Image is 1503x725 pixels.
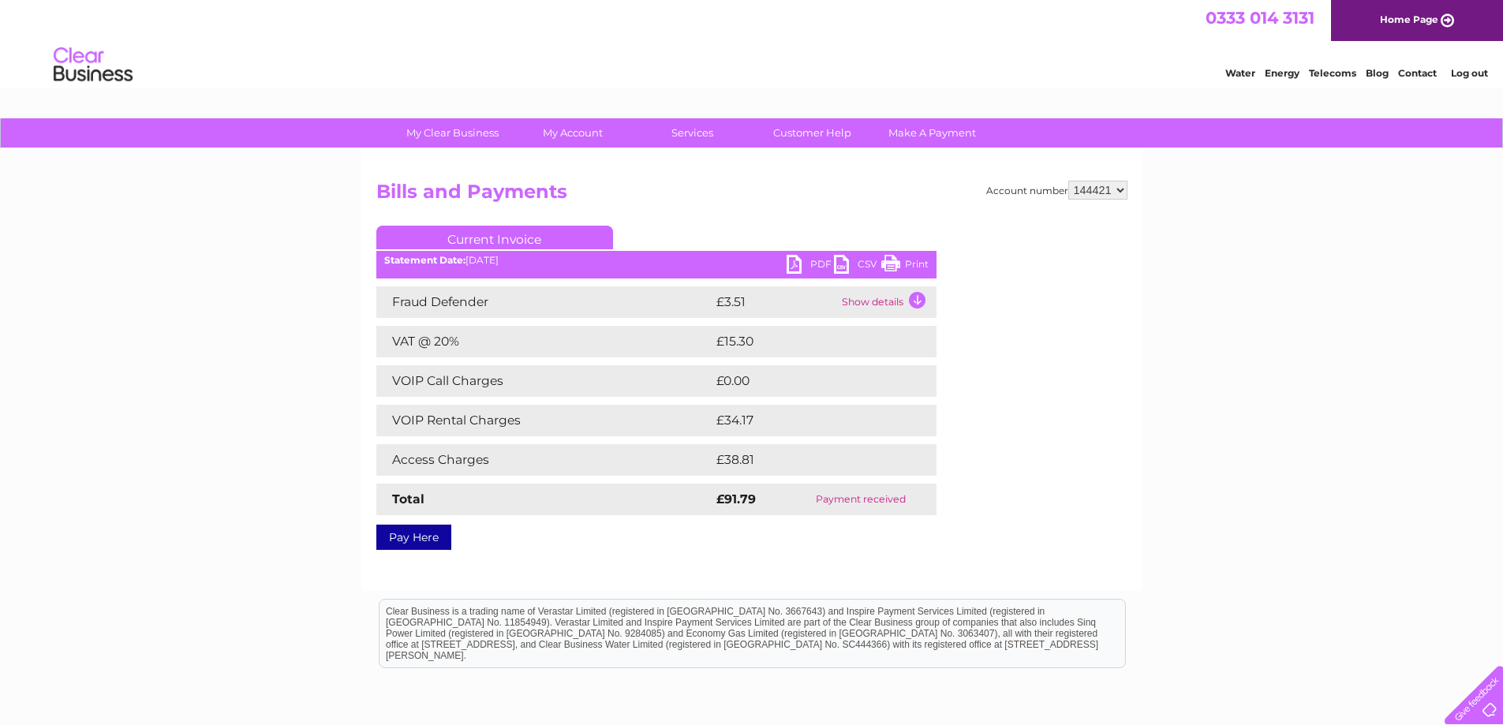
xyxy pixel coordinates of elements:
b: Statement Date: [384,254,465,266]
div: Clear Business is a trading name of Verastar Limited (registered in [GEOGRAPHIC_DATA] No. 3667643... [379,9,1125,77]
h2: Bills and Payments [376,181,1127,211]
a: Log out [1451,67,1488,79]
a: Current Invoice [376,226,613,249]
td: VOIP Rental Charges [376,405,712,436]
a: Pay Here [376,525,451,550]
a: PDF [787,255,834,278]
a: Water [1225,67,1255,79]
td: Show details [838,286,937,318]
td: VOIP Call Charges [376,365,712,397]
a: Services [627,118,757,148]
img: logo.png [53,41,133,89]
a: Make A Payment [867,118,997,148]
td: £34.17 [712,405,903,436]
a: Contact [1398,67,1437,79]
a: Blog [1366,67,1389,79]
td: £3.51 [712,286,838,318]
a: My Clear Business [387,118,518,148]
a: Print [881,255,929,278]
div: [DATE] [376,255,937,266]
td: £38.81 [712,444,903,476]
td: Access Charges [376,444,712,476]
a: Telecoms [1309,67,1356,79]
td: £15.30 [712,326,903,357]
td: VAT @ 20% [376,326,712,357]
div: Account number [986,181,1127,200]
td: Payment received [785,484,936,515]
a: 0333 014 3131 [1206,8,1314,28]
td: Fraud Defender [376,286,712,318]
strong: Total [392,491,424,506]
strong: £91.79 [716,491,756,506]
a: CSV [834,255,881,278]
td: £0.00 [712,365,900,397]
a: Customer Help [747,118,877,148]
a: Energy [1265,67,1299,79]
a: My Account [507,118,637,148]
